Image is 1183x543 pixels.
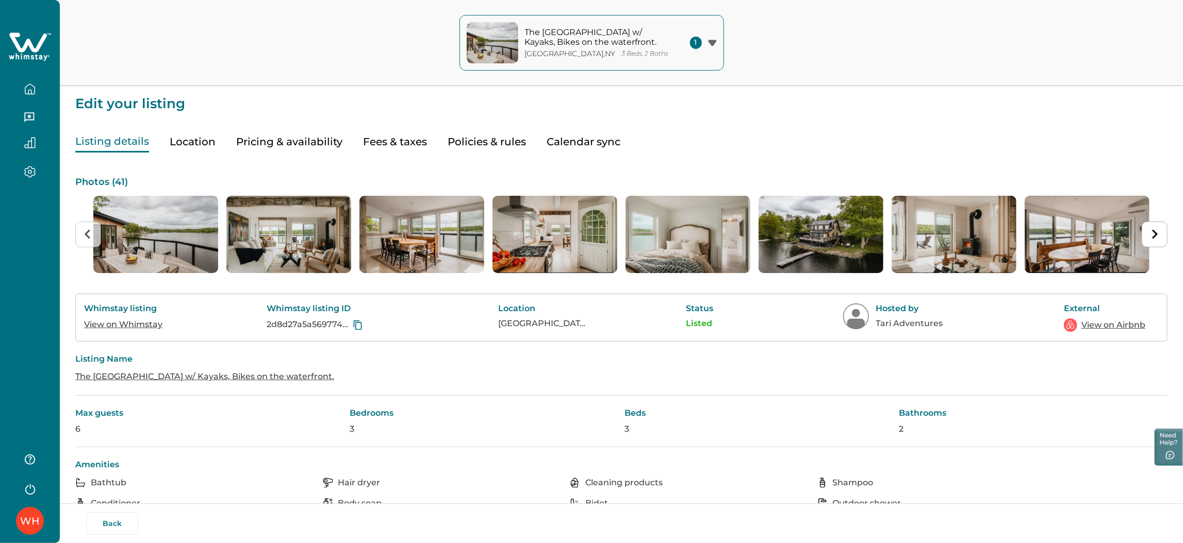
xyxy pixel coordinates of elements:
p: Conditioner [91,498,140,508]
p: Listed [686,318,743,329]
p: Hair dryer [338,478,381,488]
img: amenity-icon [570,498,580,508]
p: Status [686,303,743,314]
p: 2d8d27a5a569774a75d2707679c5e1a3 [267,319,351,330]
img: amenity-icon [323,478,333,488]
img: list-photos [892,196,1016,273]
li: 8 of 41 [1025,196,1149,273]
p: Tari Adventures [876,318,964,329]
button: property-coverThe [GEOGRAPHIC_DATA] w/ Kayaks, Bikes on the waterfront.[GEOGRAPHIC_DATA],NY3 Beds... [459,15,724,71]
img: amenity-icon [570,478,580,488]
p: Amenities [75,460,1168,470]
p: Body soap [338,498,382,508]
li: 6 of 41 [759,196,883,273]
li: 5 of 41 [626,196,750,273]
p: Whimstay listing [84,303,167,314]
li: 2 of 41 [226,196,351,273]
button: Previous slide [75,222,101,247]
img: list-photos [626,196,750,273]
img: amenity-icon [75,478,86,488]
p: [GEOGRAPHIC_DATA] , NY [525,49,616,58]
img: amenity-icon [817,478,828,488]
button: Fees & taxes [363,131,427,152]
p: Bedrooms [350,408,619,418]
p: Location [498,303,586,314]
p: 3 Beds, 2 Baths [622,50,669,58]
p: Photos ( 41 ) [75,177,1168,188]
button: Calendar sync [547,131,620,152]
img: list-photos [93,196,218,273]
p: Outdoor shower [833,498,901,508]
p: 3 [625,424,893,434]
p: Bidet [585,498,608,508]
img: list-photos [492,196,617,273]
img: list-photos [359,196,484,273]
p: 2 [899,424,1168,434]
p: Edit your listing [75,86,1168,111]
p: Shampoo [833,478,874,488]
img: amenity-icon [75,498,86,508]
p: 6 [75,424,344,434]
p: 3 [350,424,619,434]
p: Bathtub [91,478,126,488]
button: Next slide [1142,222,1168,247]
p: Whimstay listing ID [267,303,398,314]
span: 1 [690,37,702,49]
img: amenity-icon [817,498,828,508]
button: Pricing & availability [236,131,342,152]
div: Whimstay Host [20,508,40,533]
img: property-cover [467,22,518,63]
a: View on Whimstay [84,319,162,329]
p: Bathrooms [899,408,1168,418]
li: 4 of 41 [492,196,617,273]
img: list-photos [226,196,351,273]
img: list-photos [1025,196,1149,273]
p: Cleaning products [585,478,663,488]
a: The [GEOGRAPHIC_DATA] w/ Kayaks, Bikes on the waterfront. [75,371,334,381]
p: Hosted by [876,303,964,314]
button: Listing details [75,131,149,152]
p: [GEOGRAPHIC_DATA], [GEOGRAPHIC_DATA], [GEOGRAPHIC_DATA] [498,318,586,329]
img: amenity-icon [323,498,333,508]
p: External [1064,303,1146,314]
p: Beds [625,408,893,418]
p: The [GEOGRAPHIC_DATA] w/ Kayaks, Bikes on the waterfront. [525,27,664,47]
button: Policies & rules [448,131,526,152]
button: Back [86,512,138,535]
img: list-photos [759,196,883,273]
li: 3 of 41 [359,196,484,273]
p: Listing Name [75,354,1168,364]
li: 7 of 41 [892,196,1016,273]
li: 1 of 41 [93,196,218,273]
p: Max guests [75,408,344,418]
button: Location [170,131,216,152]
a: View on Airbnb [1081,319,1145,331]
